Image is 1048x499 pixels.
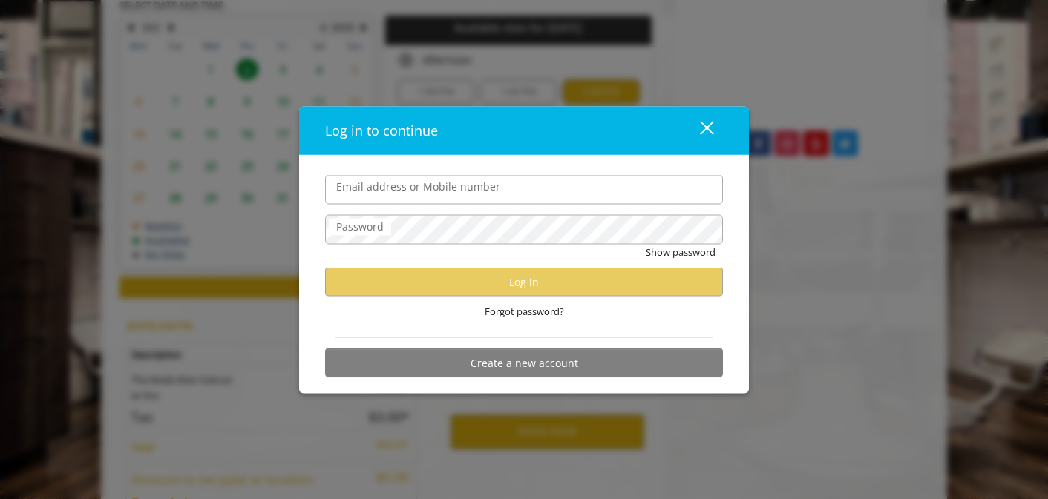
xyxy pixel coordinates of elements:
[325,348,723,377] button: Create a new account
[325,268,723,297] button: Log in
[325,215,723,245] input: Password
[646,245,715,260] button: Show password
[325,122,438,139] span: Log in to continue
[683,119,713,142] div: close dialog
[325,175,723,205] input: Email address or Mobile number
[485,304,564,320] span: Forgot password?
[672,116,723,146] button: close dialog
[329,179,508,195] label: Email address or Mobile number
[329,219,391,235] label: Password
